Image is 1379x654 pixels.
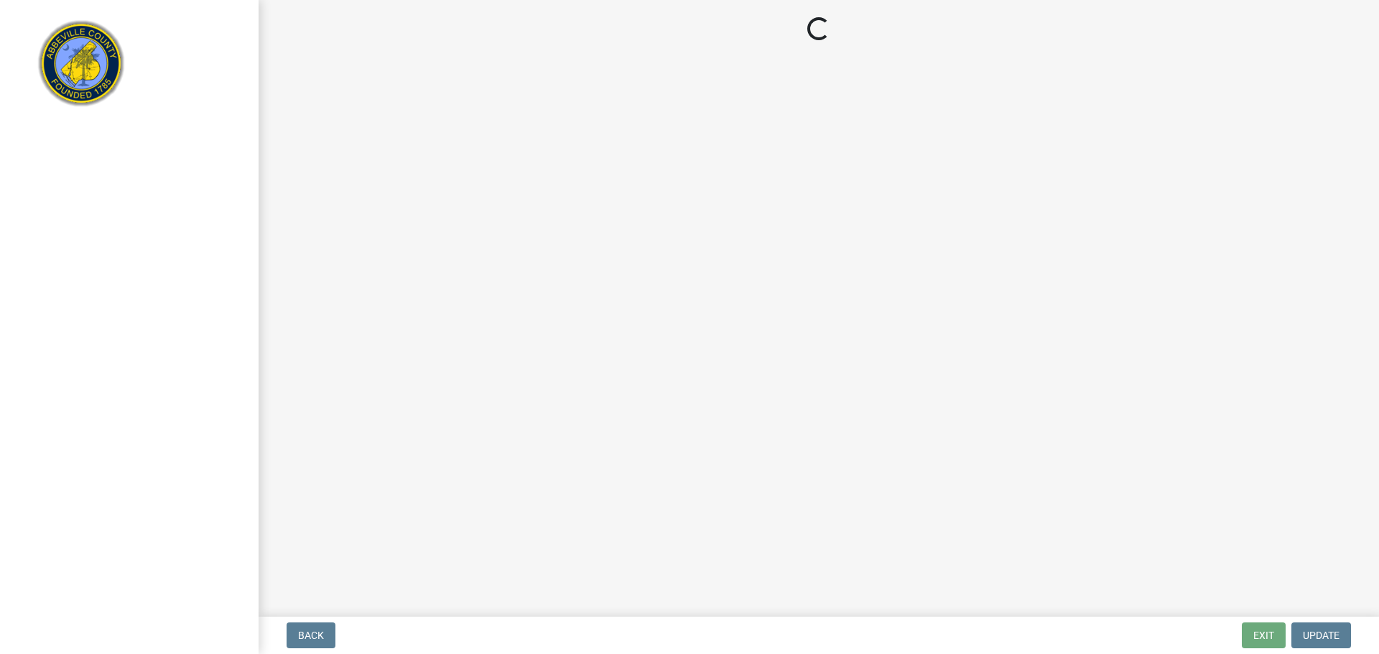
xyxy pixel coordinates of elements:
[1291,622,1351,648] button: Update
[298,630,324,641] span: Back
[287,622,335,648] button: Back
[1242,622,1286,648] button: Exit
[1303,630,1339,641] span: Update
[29,15,134,121] img: Abbeville County, South Carolina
